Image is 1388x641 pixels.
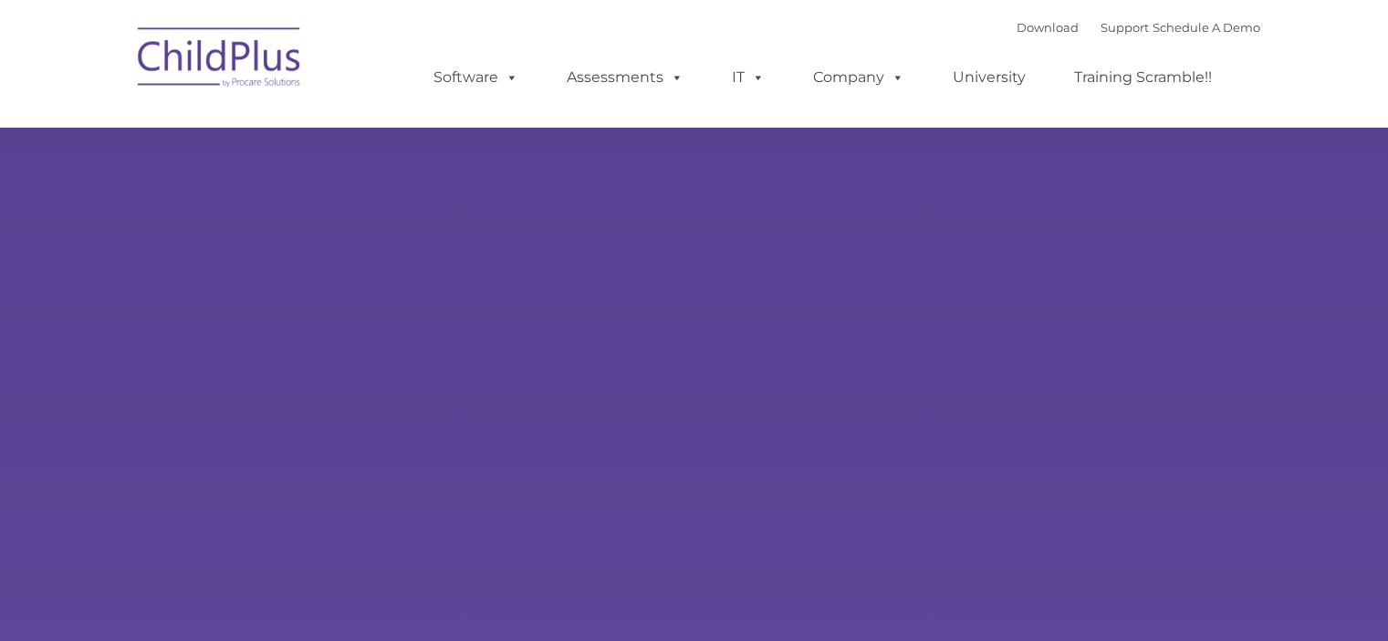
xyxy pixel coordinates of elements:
[1101,20,1149,35] a: Support
[1153,20,1260,35] a: Schedule A Demo
[1017,20,1079,35] a: Download
[795,59,923,96] a: Company
[129,15,311,106] img: ChildPlus by Procare Solutions
[934,59,1044,96] a: University
[548,59,702,96] a: Assessments
[1056,59,1230,96] a: Training Scramble!!
[1017,20,1260,35] font: |
[714,59,783,96] a: IT
[415,59,537,96] a: Software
